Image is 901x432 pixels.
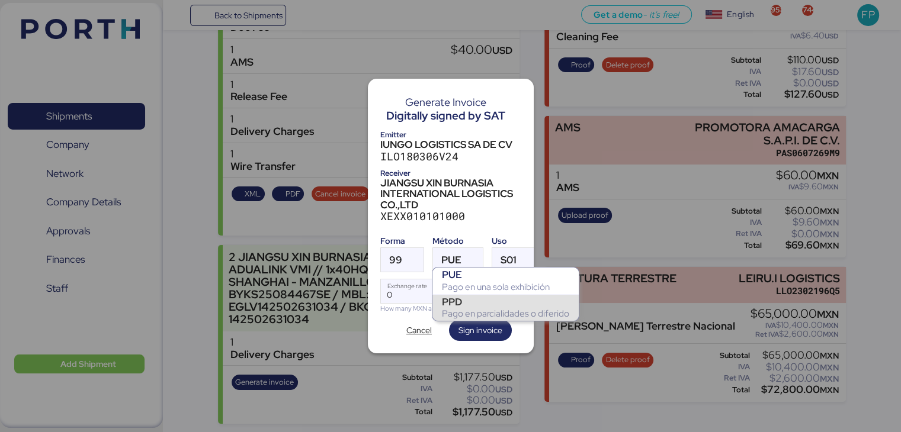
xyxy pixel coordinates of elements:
span: PUE [441,255,461,265]
div: How many MXN are 1 USD [380,304,539,314]
span: Cancel [406,323,432,337]
div: Emitter [380,128,521,141]
button: Cancel [390,320,449,341]
div: XEXX010101000 [380,210,521,223]
button: Sign invoice [449,320,512,341]
span: 99 [389,255,402,265]
div: IUNGO LOGISTICS SA DE CV [380,139,521,150]
span: S01 [501,255,517,265]
div: PPD [442,296,569,308]
div: Digitally signed by SAT [386,108,505,124]
div: JIANGSU XIN BURNASIA INTERNATIONAL LOGISTICS CO.,LTD [380,178,521,210]
div: Pago en una sola exhibición [442,281,569,293]
div: ILO180306V24 [380,150,521,163]
input: Exchange rate [381,279,538,303]
span: Sign invoice [458,323,502,337]
div: Forma [380,235,424,247]
div: Receiver [380,167,521,179]
div: Método [432,235,483,247]
div: PUE [442,269,569,281]
div: Uso [492,235,538,247]
div: Pago en parcialidades o diferido [442,308,569,320]
div: Generate Invoice [386,97,505,108]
